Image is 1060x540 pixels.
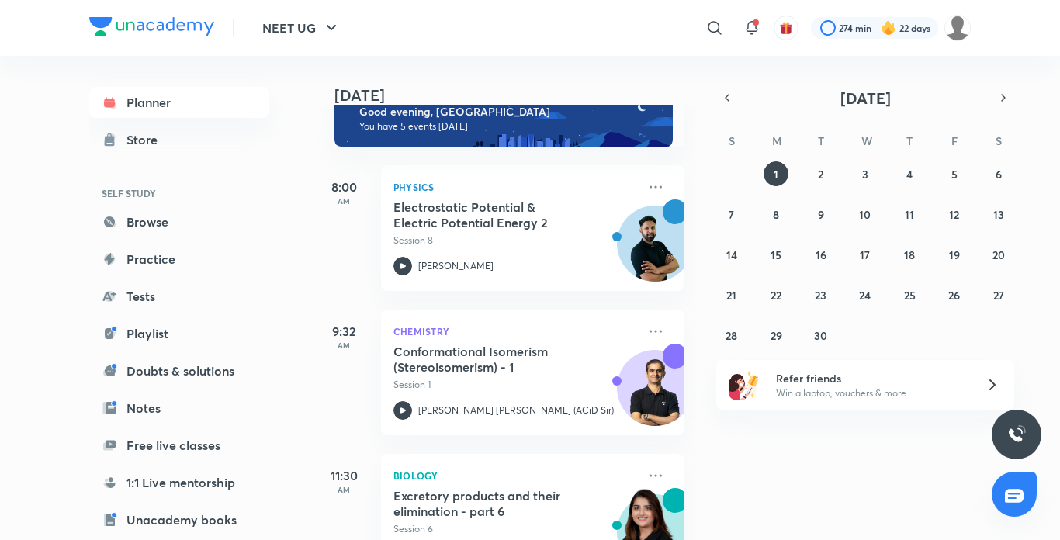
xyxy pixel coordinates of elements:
[89,318,269,349] a: Playlist
[996,133,1002,148] abbr: Saturday
[853,242,878,267] button: September 17, 2025
[334,86,699,105] h4: [DATE]
[986,161,1011,186] button: September 6, 2025
[776,370,967,386] h6: Refer friends
[726,328,737,343] abbr: September 28, 2025
[840,88,891,109] span: [DATE]
[359,120,659,133] p: You have 5 events [DATE]
[809,282,833,307] button: September 23, 2025
[897,282,922,307] button: September 25, 2025
[89,355,269,386] a: Doubts & solutions
[719,323,744,348] button: September 28, 2025
[393,488,587,519] h5: Excretory products and their elimination - part 6
[818,133,824,148] abbr: Tuesday
[729,133,735,148] abbr: Sunday
[764,161,788,186] button: September 1, 2025
[313,178,375,196] h5: 8:00
[719,202,744,227] button: September 7, 2025
[393,178,637,196] p: Physics
[393,522,637,536] p: Session 6
[719,242,744,267] button: September 14, 2025
[334,91,673,147] img: evening
[89,393,269,424] a: Notes
[986,282,1011,307] button: September 27, 2025
[986,242,1011,267] button: September 20, 2025
[771,328,782,343] abbr: September 29, 2025
[738,87,992,109] button: [DATE]
[986,202,1011,227] button: September 13, 2025
[897,161,922,186] button: September 4, 2025
[861,133,872,148] abbr: Wednesday
[89,124,269,155] a: Store
[719,282,744,307] button: September 21, 2025
[774,167,778,182] abbr: September 1, 2025
[89,281,269,312] a: Tests
[992,247,1005,262] abbr: September 20, 2025
[809,202,833,227] button: September 9, 2025
[771,288,781,303] abbr: September 22, 2025
[897,202,922,227] button: September 11, 2025
[904,247,915,262] abbr: September 18, 2025
[89,430,269,461] a: Free live classes
[993,288,1004,303] abbr: September 27, 2025
[726,247,737,262] abbr: September 14, 2025
[942,202,967,227] button: September 12, 2025
[618,358,692,433] img: Avatar
[89,17,214,40] a: Company Logo
[393,234,637,247] p: Session 8
[818,207,824,222] abbr: September 9, 2025
[89,504,269,535] a: Unacademy books
[393,378,637,392] p: Session 1
[816,247,826,262] abbr: September 16, 2025
[942,242,967,267] button: September 19, 2025
[393,199,587,230] h5: Electrostatic Potential & Electric Potential Energy 2
[764,282,788,307] button: September 22, 2025
[942,282,967,307] button: September 26, 2025
[949,207,959,222] abbr: September 12, 2025
[764,323,788,348] button: September 29, 2025
[809,323,833,348] button: September 30, 2025
[814,328,827,343] abbr: September 30, 2025
[729,207,734,222] abbr: September 7, 2025
[859,288,871,303] abbr: September 24, 2025
[89,467,269,498] a: 1:1 Live mentorship
[89,244,269,275] a: Practice
[897,242,922,267] button: September 18, 2025
[313,341,375,350] p: AM
[996,167,1002,182] abbr: September 6, 2025
[89,206,269,237] a: Browse
[993,207,1004,222] abbr: September 13, 2025
[253,12,350,43] button: NEET UG
[949,247,960,262] abbr: September 19, 2025
[853,161,878,186] button: September 3, 2025
[951,133,958,148] abbr: Friday
[776,386,967,400] p: Win a laptop, vouchers & more
[853,282,878,307] button: September 24, 2025
[942,161,967,186] button: September 5, 2025
[905,207,914,222] abbr: September 11, 2025
[904,288,916,303] abbr: September 25, 2025
[764,242,788,267] button: September 15, 2025
[393,322,637,341] p: Chemistry
[951,167,958,182] abbr: September 5, 2025
[393,466,637,485] p: Biology
[89,17,214,36] img: Company Logo
[313,466,375,485] h5: 11:30
[906,133,913,148] abbr: Thursday
[774,16,798,40] button: avatar
[313,322,375,341] h5: 9:32
[862,167,868,182] abbr: September 3, 2025
[729,369,760,400] img: referral
[771,247,781,262] abbr: September 15, 2025
[779,21,793,35] img: avatar
[818,167,823,182] abbr: September 2, 2025
[764,202,788,227] button: September 8, 2025
[860,247,870,262] abbr: September 17, 2025
[89,180,269,206] h6: SELF STUDY
[359,105,659,119] h6: Good evening, [GEOGRAPHIC_DATA]
[126,130,167,149] div: Store
[393,344,587,375] h5: Conformational Isomerism (Stereoisomerism) - 1
[881,20,896,36] img: streak
[1007,425,1026,444] img: ttu
[859,207,871,222] abbr: September 10, 2025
